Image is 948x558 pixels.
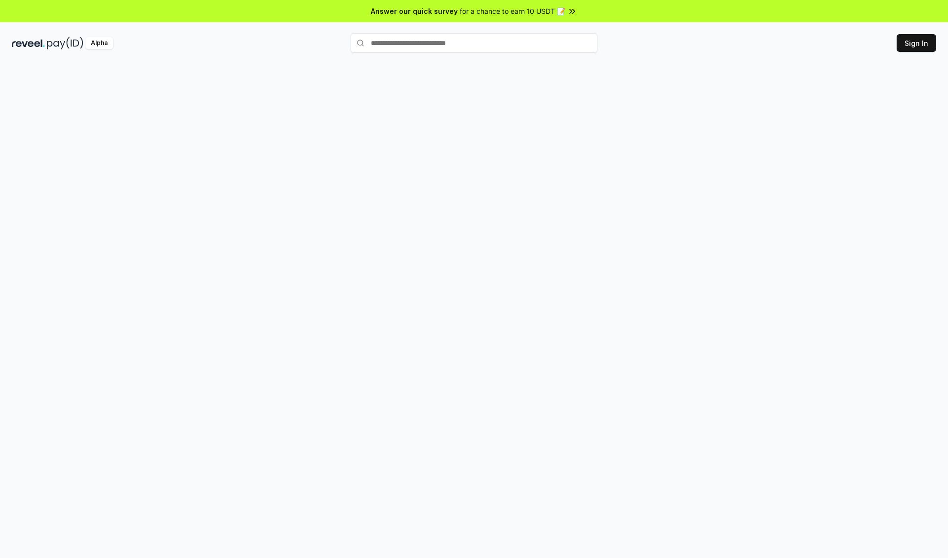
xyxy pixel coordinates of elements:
span: Answer our quick survey [371,6,458,16]
span: for a chance to earn 10 USDT 📝 [460,6,565,16]
img: pay_id [47,37,83,49]
div: Alpha [85,37,113,49]
img: reveel_dark [12,37,45,49]
button: Sign In [897,34,936,52]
